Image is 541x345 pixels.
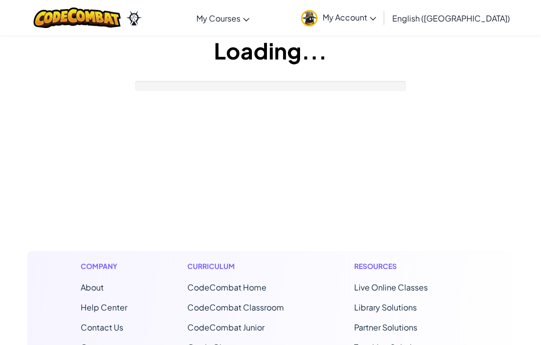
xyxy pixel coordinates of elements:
img: Ozaria [126,10,142,25]
a: About [81,282,104,292]
a: Help Center [81,302,127,312]
a: My Courses [191,4,254,31]
h1: Curriculum [187,261,294,271]
span: CodeCombat Home [187,282,266,292]
span: My Account [323,12,376,22]
span: Contact Us [81,322,123,332]
span: My Courses [196,13,240,23]
a: Live Online Classes [354,282,428,292]
a: Library Solutions [354,302,417,312]
h1: Company [81,261,127,271]
a: Partner Solutions [354,322,417,332]
img: avatar [301,10,318,26]
h1: Resources [354,261,461,271]
img: CodeCombat logo [34,7,121,28]
a: CodeCombat Classroom [187,302,284,312]
a: CodeCombat Junior [187,322,264,332]
span: English ([GEOGRAPHIC_DATA]) [392,13,510,23]
a: My Account [296,2,381,33]
a: English ([GEOGRAPHIC_DATA]) [387,4,515,31]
